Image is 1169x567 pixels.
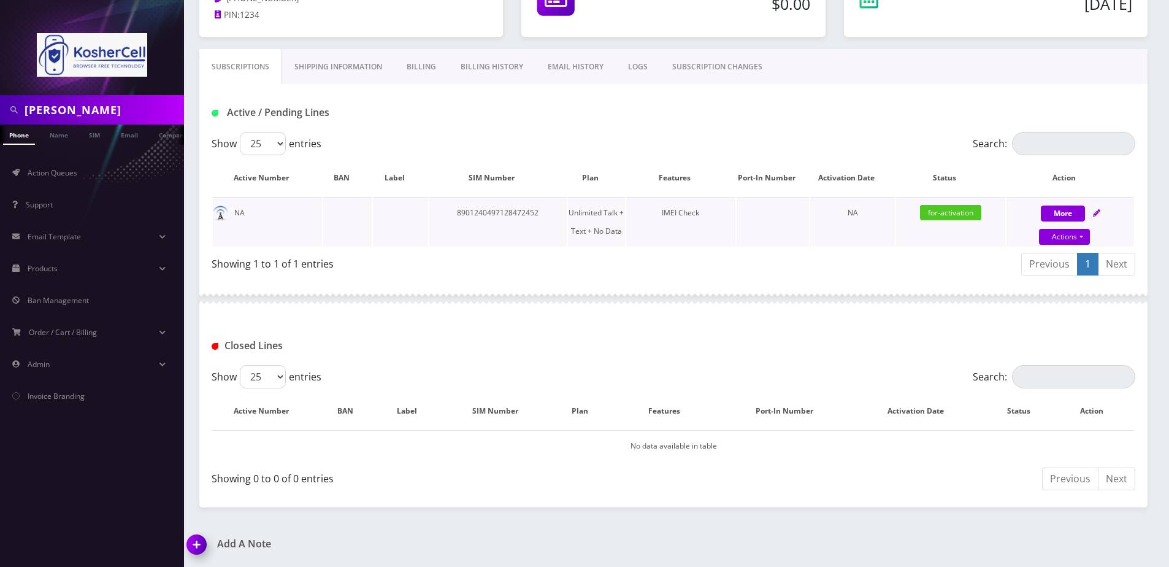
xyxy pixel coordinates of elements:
[1062,393,1134,429] th: Action : activate to sort column ascending
[29,327,97,337] span: Order / Cart / Billing
[212,365,321,388] label: Show entries
[28,295,89,306] span: Ban Management
[429,197,567,247] td: 8901240497128472452
[115,125,144,144] a: Email
[1039,229,1090,245] a: Actions
[212,466,664,486] div: Showing 0 to 0 of 0 entries
[83,125,106,144] a: SIM
[1041,206,1085,222] button: More
[240,132,286,155] select: Showentries
[28,231,81,242] span: Email Template
[616,393,725,429] th: Features: activate to sort column ascending
[212,110,218,117] img: Active / Pending Lines
[1021,253,1078,276] a: Previous
[568,197,625,247] td: Unlimited Talk + Text + No Data
[153,125,194,144] a: Company
[25,98,181,121] input: Search in Company
[973,365,1135,388] label: Search:
[37,33,147,77] img: KosherCell
[323,160,372,196] th: BAN: activate to sort column ascending
[447,393,556,429] th: SIM Number: activate to sort column ascending
[989,393,1060,429] th: Status: activate to sort column ascending
[240,9,259,20] span: 1234
[848,207,858,218] span: NA
[28,263,58,274] span: Products
[626,204,735,222] div: IMEI Check
[896,160,1005,196] th: Status: activate to sort column ascending
[28,391,85,401] span: Invoice Branding
[1098,468,1135,490] a: Next
[28,168,77,178] span: Action Queues
[973,132,1135,155] label: Search:
[26,199,53,210] span: Support
[212,107,507,118] h1: Active / Pending Lines
[212,252,664,271] div: Showing 1 to 1 of 1 entries
[1012,132,1135,155] input: Search:
[215,9,240,21] a: PIN:
[394,49,448,85] a: Billing
[429,160,567,196] th: SIM Number: activate to sort column ascending
[1006,160,1134,196] th: Action: activate to sort column ascending
[282,49,394,85] a: Shipping Information
[213,160,322,196] th: Active Number: activate to sort column ascending
[187,538,664,550] a: Add A Note
[212,343,218,350] img: Closed Lines
[616,49,660,85] a: LOGS
[1012,365,1135,388] input: Search:
[1042,468,1098,490] a: Previous
[212,340,507,352] h1: Closed Lines
[3,125,35,145] a: Phone
[240,365,286,388] select: Showentries
[28,359,50,369] span: Admin
[213,206,228,221] img: default.png
[737,160,809,196] th: Port-In Number: activate to sort column ascending
[535,49,616,85] a: EMAIL HISTORY
[448,49,535,85] a: Billing History
[558,393,615,429] th: Plan: activate to sort column ascending
[323,393,380,429] th: BAN: activate to sort column ascending
[856,393,988,429] th: Activation Date: activate to sort column ascending
[199,49,282,85] a: Subscriptions
[568,160,625,196] th: Plan: activate to sort column ascending
[213,197,322,247] td: NA
[44,125,74,144] a: Name
[1077,253,1098,276] a: 1
[212,132,321,155] label: Show entries
[1098,253,1135,276] a: Next
[726,393,856,429] th: Port-In Number: activate to sort column ascending
[381,393,445,429] th: Label: activate to sort column ascending
[213,393,322,429] th: Active Number: activate to sort column descending
[660,49,775,85] a: SUBSCRIPTION CHANGES
[626,160,735,196] th: Features: activate to sort column ascending
[920,205,981,220] span: for-activation
[213,430,1134,461] td: No data available in table
[373,160,427,196] th: Label: activate to sort column ascending
[810,160,895,196] th: Activation Date: activate to sort column ascending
